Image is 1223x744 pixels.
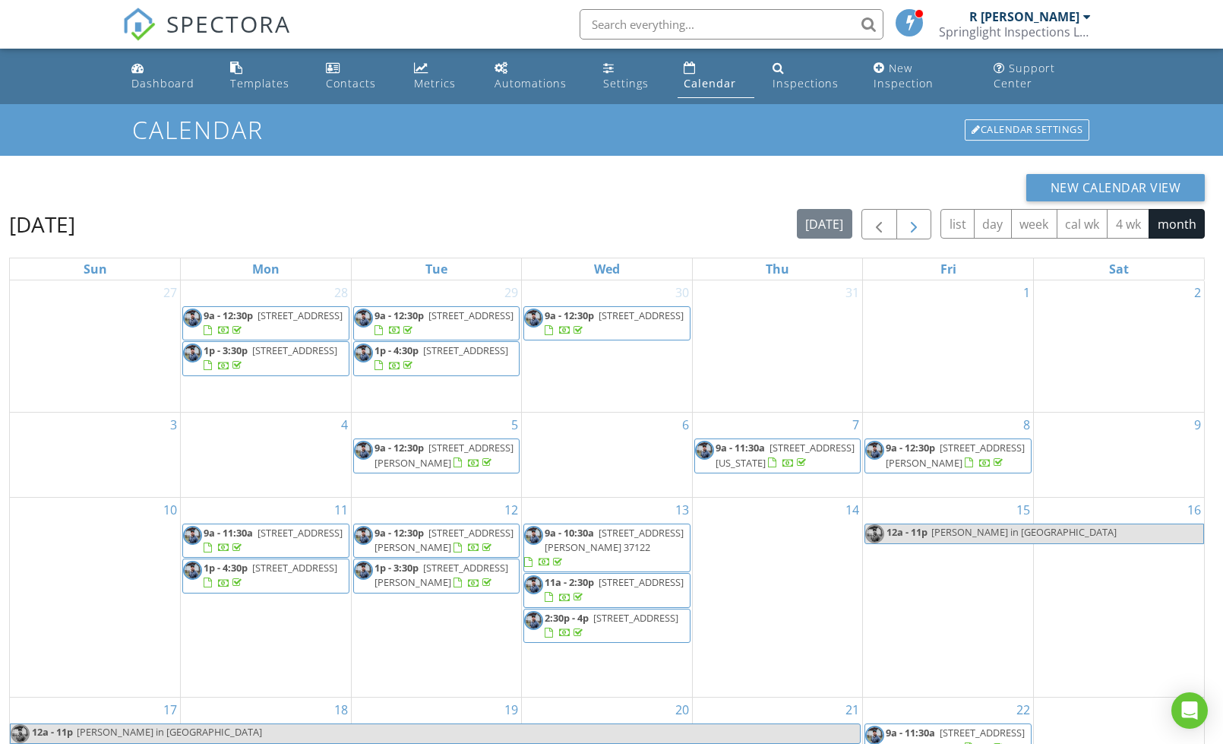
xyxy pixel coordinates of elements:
[545,611,589,625] span: 2:30p - 4p
[695,441,714,460] img: the_martins_202137.2.jpg
[181,280,352,413] td: Go to July 28, 2025
[258,309,343,322] span: [STREET_ADDRESS]
[252,561,337,575] span: [STREET_ADDRESS]
[523,524,691,573] a: 9a - 10:30a [STREET_ADDRESS] [PERSON_NAME] 37122
[1033,280,1204,413] td: Go to August 2, 2025
[545,575,594,589] span: 11a - 2:30p
[182,559,349,593] a: 1p - 4:30p [STREET_ADDRESS]
[1191,413,1204,437] a: Go to August 9, 2025
[374,526,424,540] span: 9a - 12:30p
[842,698,862,722] a: Go to August 21, 2025
[603,76,649,90] div: Settings
[204,561,337,589] a: 1p - 4:30p [STREET_ADDRESS]
[331,698,351,722] a: Go to August 18, 2025
[672,698,692,722] a: Go to August 20, 2025
[773,76,839,90] div: Inspections
[353,559,520,593] a: 1p - 3:30p [STREET_ADDRESS][PERSON_NAME]
[1013,498,1033,522] a: Go to August 15, 2025
[679,413,692,437] a: Go to August 6, 2025
[122,21,291,52] a: SPECTORA
[10,497,181,697] td: Go to August 10, 2025
[522,497,693,697] td: Go to August 13, 2025
[354,561,373,580] img: the_martins_202137.2.jpg
[763,258,792,280] a: Thursday
[861,209,897,240] button: Previous month
[545,309,684,337] a: 9a - 12:30p [STREET_ADDRESS]
[716,441,855,469] span: [STREET_ADDRESS][US_STATE]
[1184,498,1204,522] a: Go to August 16, 2025
[863,497,1034,697] td: Go to August 15, 2025
[988,55,1098,98] a: Support Center
[353,438,520,473] a: 9a - 12:30p [STREET_ADDRESS][PERSON_NAME]
[939,24,1091,40] div: Springlight Inspections LLC
[353,341,520,375] a: 1p - 4:30p [STREET_ADDRESS]
[940,209,975,239] button: list
[1033,497,1204,697] td: Go to August 16, 2025
[183,526,202,545] img: the_martins_202137.2.jpg
[351,413,522,498] td: Go to August 5, 2025
[182,341,349,375] a: 1p - 3:30p [STREET_ADDRESS]
[524,526,684,568] a: 9a - 10:30a [STREET_ADDRESS] [PERSON_NAME] 37122
[354,309,373,328] img: the_martins_202137.2.jpg
[1149,209,1205,239] button: month
[524,526,543,545] img: the_martins_202137.2.jpg
[183,309,202,328] img: the_martins_202137.2.jpg
[10,280,181,413] td: Go to July 27, 2025
[694,438,861,473] a: 9a - 11:30a [STREET_ADDRESS][US_STATE]
[874,61,934,90] div: New Inspection
[886,441,1025,469] a: 9a - 12:30p [STREET_ADDRESS][PERSON_NAME]
[863,413,1034,498] td: Go to August 8, 2025
[545,526,594,540] span: 9a - 10:30a
[501,280,521,305] a: Go to July 29, 2025
[886,441,935,454] span: 9a - 12:30p
[1013,698,1033,722] a: Go to August 22, 2025
[204,309,253,322] span: 9a - 12:30p
[31,724,74,743] span: 12a - 11p
[974,209,1012,239] button: day
[326,76,376,90] div: Contacts
[692,497,863,697] td: Go to August 14, 2025
[374,344,508,372] a: 1p - 4:30p [STREET_ADDRESS]
[204,309,343,337] a: 9a - 12:30p [STREET_ADDRESS]
[692,413,863,498] td: Go to August 7, 2025
[354,344,373,363] img: the_martins_202137.2.jpg
[524,309,543,328] img: the_martins_202137.2.jpg
[183,344,202,363] img: the_martins_202137.2.jpg
[374,561,508,589] a: 1p - 3:30p [STREET_ADDRESS][PERSON_NAME]
[523,573,691,607] a: 11a - 2:30p [STREET_ADDRESS]
[374,561,508,589] span: [STREET_ADDRESS][PERSON_NAME]
[867,55,976,98] a: New Inspection
[842,280,862,305] a: Go to July 31, 2025
[886,524,928,543] span: 12a - 11p
[351,280,522,413] td: Go to July 29, 2025
[77,725,262,739] span: [PERSON_NAME] in [GEOGRAPHIC_DATA]
[331,280,351,305] a: Go to July 28, 2025
[1020,280,1033,305] a: Go to August 1, 2025
[374,526,514,554] a: 9a - 12:30p [STREET_ADDRESS][PERSON_NAME]
[167,413,180,437] a: Go to August 3, 2025
[524,611,543,630] img: the_martins_202137.2.jpg
[166,8,291,40] span: SPECTORA
[545,575,684,603] a: 11a - 2:30p [STREET_ADDRESS]
[249,258,283,280] a: Monday
[353,306,520,340] a: 9a - 12:30p [STREET_ADDRESS]
[937,258,959,280] a: Friday
[374,561,419,575] span: 1p - 3:30p
[672,498,692,522] a: Go to August 13, 2025
[374,309,514,337] a: 9a - 12:30p [STREET_ADDRESS]
[204,526,253,540] span: 9a - 11:30a
[204,526,343,554] a: 9a - 11:30a [STREET_ADDRESS]
[523,609,691,643] a: 2:30p - 4p [STREET_ADDRESS]
[125,55,212,98] a: Dashboard
[204,561,248,575] span: 1p - 4:30p
[1033,413,1204,498] td: Go to August 9, 2025
[204,344,248,357] span: 1p - 3:30p
[599,575,684,589] span: [STREET_ADDRESS]
[1107,209,1149,239] button: 4 wk
[931,525,1117,539] span: [PERSON_NAME] in [GEOGRAPHIC_DATA]
[160,280,180,305] a: Go to July 27, 2025
[428,309,514,322] span: [STREET_ADDRESS]
[849,413,862,437] a: Go to August 7, 2025
[508,413,521,437] a: Go to August 5, 2025
[320,55,396,98] a: Contacts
